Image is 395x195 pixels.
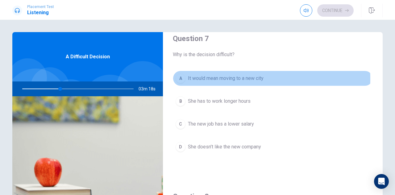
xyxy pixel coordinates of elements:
span: A Difficult Decision [66,53,110,60]
h1: Listening [27,9,54,16]
button: CThe new job has a lower salary [173,116,373,132]
button: BShe has to work longer hours [173,93,373,109]
div: D [176,142,185,152]
span: Why is the decision difficult? [173,51,373,58]
button: DShe doesn’t like the new company [173,139,373,155]
h4: Question 7 [173,34,373,44]
span: She doesn’t like the new company [188,143,261,151]
div: B [176,96,185,106]
span: The new job has a lower salary [188,120,254,128]
div: Open Intercom Messenger [374,174,389,189]
div: C [176,119,185,129]
span: Placement Test [27,5,54,9]
button: AIt would mean moving to a new city [173,71,373,86]
span: She has to work longer hours [188,97,251,105]
div: A [176,73,185,83]
span: It would mean moving to a new city [188,75,264,82]
span: 03m 18s [139,81,160,96]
